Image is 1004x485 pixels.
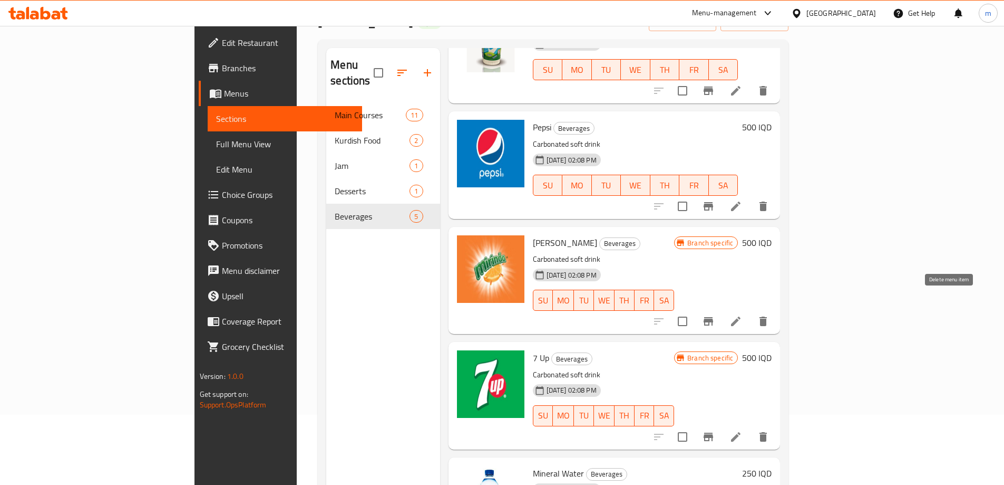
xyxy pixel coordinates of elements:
[639,293,650,308] span: FR
[619,408,630,423] span: TH
[216,163,354,176] span: Edit Menu
[415,60,440,85] button: Add section
[750,424,776,450] button: delete
[671,426,694,448] span: Select to update
[410,185,423,197] div: items
[567,178,588,193] span: MO
[199,30,362,55] a: Edit Restaurant
[709,175,738,196] button: SA
[222,290,354,302] span: Upsell
[985,7,991,19] span: m
[457,235,524,303] img: Mirinda Orange
[410,136,422,146] span: 2
[599,237,640,250] div: Beverages
[671,195,694,217] span: Select to update
[199,233,362,258] a: Promotions
[335,109,406,121] span: Main Courses
[562,59,592,80] button: MO
[533,253,675,266] p: Carbonated soft drink
[389,60,415,85] span: Sort sections
[554,122,594,135] span: Beverages
[696,309,721,334] button: Branch-specific-item
[542,270,601,280] span: [DATE] 02:08 PM
[713,178,734,193] span: SA
[533,175,562,196] button: SU
[335,185,410,197] span: Desserts
[538,293,549,308] span: SU
[625,62,646,78] span: WE
[410,210,423,223] div: items
[650,175,680,196] button: TH
[574,290,594,311] button: TU
[216,112,354,125] span: Sections
[533,350,549,366] span: 7 Up
[326,102,440,128] div: Main Courses11
[542,155,601,165] span: [DATE] 02:08 PM
[216,138,354,150] span: Full Menu View
[639,408,650,423] span: FR
[567,62,588,78] span: MO
[533,290,553,311] button: SU
[553,405,574,426] button: MO
[222,188,354,201] span: Choice Groups
[742,350,772,365] h6: 500 IQD
[750,78,776,103] button: delete
[615,405,635,426] button: TH
[578,293,590,308] span: TU
[654,290,674,311] button: SA
[406,110,422,120] span: 11
[538,178,558,193] span: SU
[457,350,524,418] img: 7 Up
[587,468,627,480] span: Beverages
[635,405,655,426] button: FR
[655,62,676,78] span: TH
[335,210,410,223] span: Beverages
[326,128,440,153] div: Kurdish Food2
[199,207,362,233] a: Coupons
[729,431,742,443] a: Edit menu item
[621,59,650,80] button: WE
[199,283,362,309] a: Upsell
[199,81,362,106] a: Menus
[199,309,362,334] a: Coverage Report
[655,178,676,193] span: TH
[335,134,410,147] span: Kurdish Food
[742,466,772,481] h6: 250 IQD
[222,62,354,74] span: Branches
[658,293,670,308] span: SA
[199,182,362,207] a: Choice Groups
[538,62,558,78] span: SU
[696,78,721,103] button: Branch-specific-item
[552,353,592,365] span: Beverages
[222,239,354,252] span: Promotions
[200,387,248,401] span: Get support on:
[222,214,354,226] span: Coupons
[615,290,635,311] button: TH
[806,7,876,19] div: [GEOGRAPHIC_DATA]
[410,186,422,196] span: 1
[574,405,594,426] button: TU
[199,258,362,283] a: Menu disclaimer
[635,290,655,311] button: FR
[533,119,551,135] span: Pepsi
[208,106,362,131] a: Sections
[658,408,670,423] span: SA
[729,84,742,97] a: Edit menu item
[684,62,705,78] span: FR
[326,178,440,204] div: Desserts1
[594,405,615,426] button: WE
[679,59,709,80] button: FR
[683,353,737,363] span: Branch specific
[326,98,440,233] nav: Menu sections
[600,237,640,250] span: Beverages
[553,290,574,311] button: MO
[598,408,610,423] span: WE
[199,334,362,359] a: Grocery Checklist
[594,290,615,311] button: WE
[713,62,734,78] span: SA
[227,369,243,383] span: 1.0.0
[619,293,630,308] span: TH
